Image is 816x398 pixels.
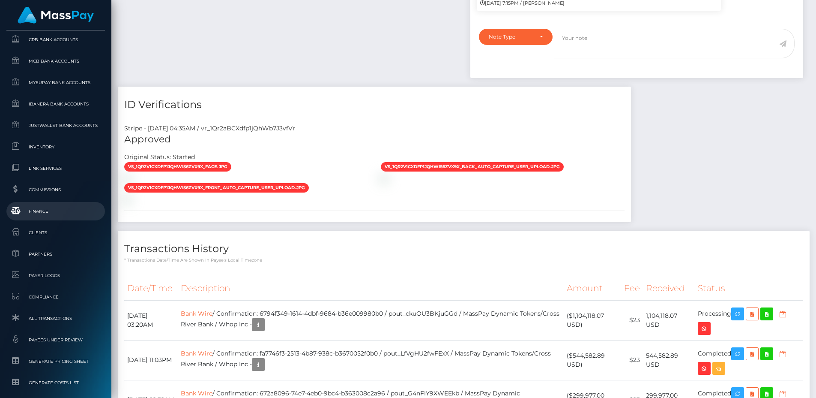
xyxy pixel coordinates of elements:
[6,52,105,70] a: MCB Bank Accounts
[124,162,231,172] span: vs_1Qr2V1CXdfp1jQhWIS6Zvx9X_face.jpg
[10,292,102,302] span: Compliance
[695,277,803,300] th: Status
[6,352,105,371] a: Generate Pricing Sheet
[489,33,533,40] div: Note Type
[10,35,102,45] span: CRB Bank Accounts
[6,30,105,49] a: CRB Bank Accounts
[124,257,803,263] p: * Transactions date/time are shown in payee's local timezone
[381,175,388,182] img: vr_1Qr2aBCXdfp1jQhWb7J3vfVrfile_1Qr2ZWCXdfp1jQhWcvncOyOE
[564,300,622,340] td: ($1,104,118.07 USD)
[10,185,102,195] span: Commissions
[118,124,631,133] div: Stripe - [DATE] 04:35AM / vr_1Qr2aBCXdfp1jQhWb7J3vfVr
[6,288,105,306] a: Compliance
[643,340,694,380] td: 544,582.89 USD
[6,181,105,199] a: Commissions
[695,300,803,340] td: Processing
[6,331,105,349] a: Payees under Review
[18,7,94,24] img: MassPay Logo
[124,175,131,182] img: vr_1Qr2aBCXdfp1jQhWb7J3vfVrfile_1Qr2a4CXdfp1jQhWdICN72Bd
[695,340,803,380] td: Completed
[6,245,105,263] a: Partners
[10,378,102,388] span: Generate Costs List
[381,162,564,172] span: vs_1Qr2V1CXdfp1jQhWIS6Zvx9X_back_auto_capture_user_upload.jpg
[181,350,212,357] a: Bank Wire
[6,223,105,242] a: Clients
[10,206,102,216] span: Finance
[10,99,102,109] span: Ibanera Bank Accounts
[6,116,105,135] a: JustWallet Bank Accounts
[124,183,309,193] span: vs_1Qr2V1CXdfp1jQhWIS6Zvx9X_front_auto_capture_user_upload.jpg
[178,277,564,300] th: Description
[124,241,803,256] h4: Transactions History
[10,121,102,130] span: JustWallet Bank Accounts
[6,374,105,392] a: Generate Costs List
[564,277,622,300] th: Amount
[124,153,195,161] h7: Original Status: Started
[479,29,553,45] button: Note Type
[6,95,105,113] a: Ibanera Bank Accounts
[564,340,622,380] td: ($544,582.89 USD)
[10,356,102,366] span: Generate Pricing Sheet
[621,277,643,300] th: Fee
[10,335,102,345] span: Payees under Review
[10,249,102,259] span: Partners
[181,389,212,397] a: Bank Wire
[621,340,643,380] td: $23
[6,309,105,328] a: All Transactions
[643,277,694,300] th: Received
[10,228,102,238] span: Clients
[10,56,102,66] span: MCB Bank Accounts
[10,163,102,173] span: Link Services
[124,97,625,112] h4: ID Verifications
[6,138,105,156] a: Inventory
[10,314,102,323] span: All Transactions
[10,271,102,280] span: Payer Logos
[643,300,694,340] td: 1,104,118.07 USD
[6,202,105,220] a: Finance
[6,73,105,92] a: MyEUPay Bank Accounts
[124,133,625,146] h5: Approved
[124,277,178,300] th: Date/Time
[178,300,564,340] td: / Confirmation: 6794f349-1614-4dbf-9684-b36e009980b0 / pout_ckuOU3BKjuGGd / MassPay Dynamic Token...
[124,300,178,340] td: [DATE] 03:20AM
[178,340,564,380] td: / Confirmation: fa7746f3-2513-4b87-938c-b3670052f0b0 / pout_LfVgHU2fwFExX / MassPay Dynamic Token...
[10,78,102,87] span: MyEUPay Bank Accounts
[621,300,643,340] td: $23
[6,159,105,178] a: Link Services
[124,196,131,203] img: vr_1Qr2aBCXdfp1jQhWb7J3vfVrfile_1Qr2ZECXdfp1jQhWHByCpVIg
[124,340,178,380] td: [DATE] 11:03PM
[181,310,212,317] a: Bank Wire
[6,266,105,285] a: Payer Logos
[10,142,102,152] span: Inventory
